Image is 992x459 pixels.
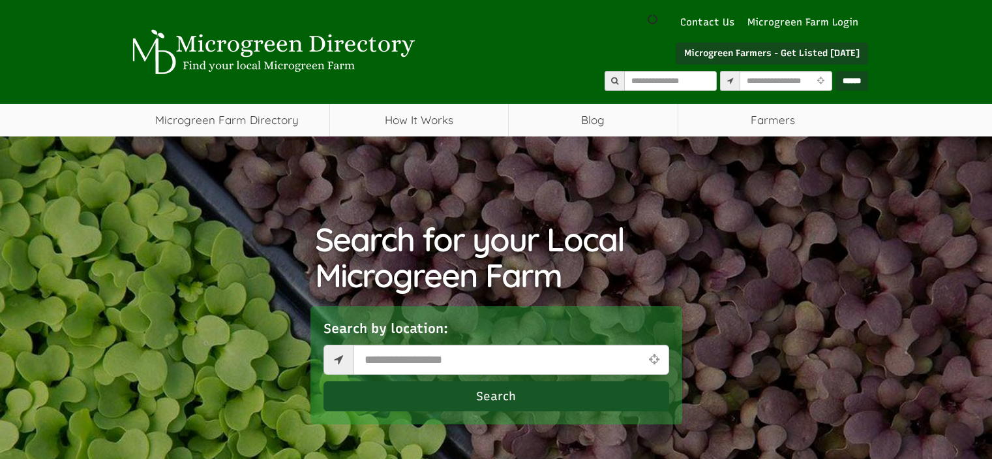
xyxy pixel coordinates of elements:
h1: Search for your Local Microgreen Farm [315,221,677,293]
i: Use Current Location [645,353,662,366]
img: Microgreen Directory [125,29,418,75]
a: Microgreen Farm Login [747,16,865,29]
a: Microgreen Farm Directory [125,104,330,136]
i: Use Current Location [814,77,828,86]
label: Search by location: [323,319,448,338]
a: How It Works [330,104,508,136]
a: Contact Us [674,16,741,29]
span: Farmers [678,104,868,136]
a: Microgreen Farmers - Get Listed [DATE] [676,42,868,65]
button: Search [323,381,669,411]
a: Blog [509,104,678,136]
